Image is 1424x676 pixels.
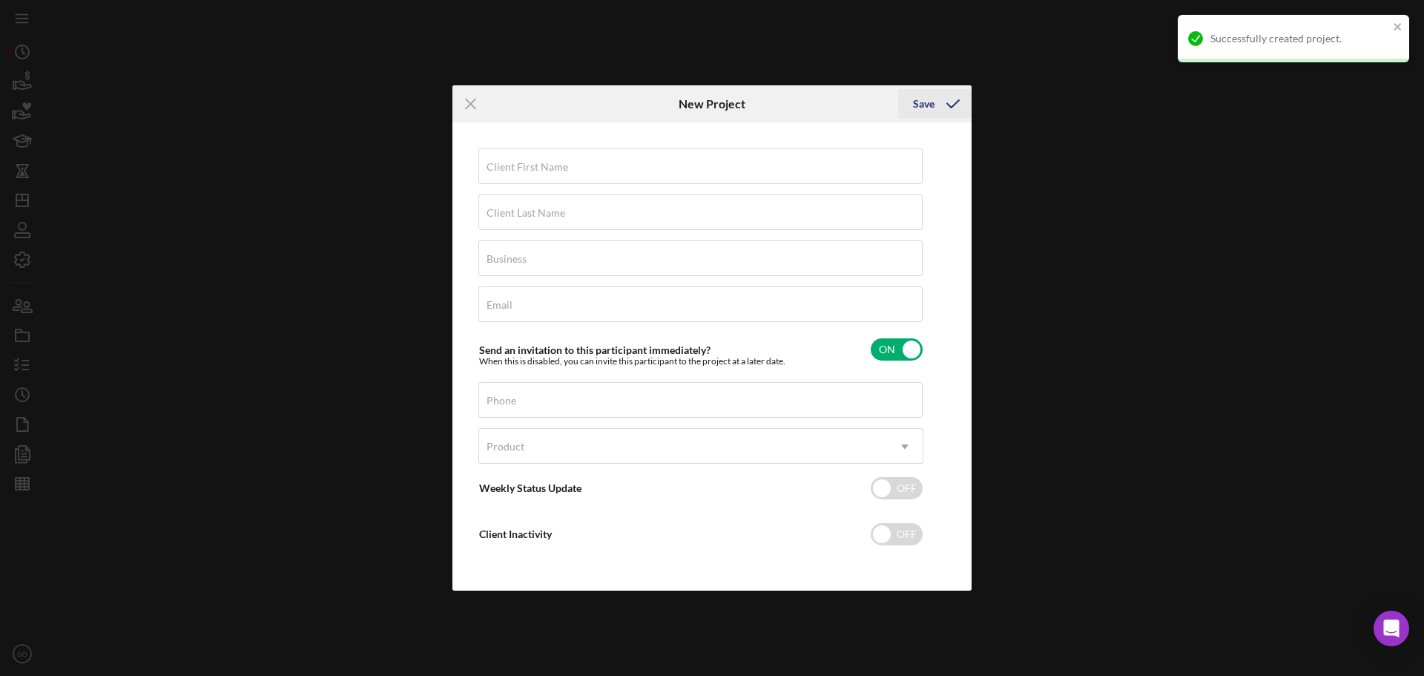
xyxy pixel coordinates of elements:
label: Send an invitation to this participant immediately? [479,344,711,356]
button: Save [898,89,972,119]
div: Successfully created project. [1210,33,1388,45]
div: Save [913,89,934,119]
h6: New Project [679,97,745,111]
div: Open Intercom Messenger [1374,611,1409,646]
label: Client Inactivity [479,528,552,540]
label: Weekly Status Update [479,482,581,494]
div: When this is disabled, you can invite this participant to the project at a later date. [479,356,785,367]
div: Product [487,441,524,453]
label: Email [487,299,512,311]
label: Phone [487,395,516,407]
label: Client Last Name [487,207,565,219]
label: Business [487,253,527,265]
button: close [1393,21,1403,35]
label: Client First Name [487,161,568,173]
